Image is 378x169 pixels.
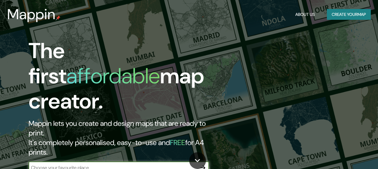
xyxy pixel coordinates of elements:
[7,6,56,23] h3: Mappin
[293,9,317,20] button: About Us
[29,119,218,157] h2: Mappin lets you create and design maps that are ready to print. It's completely personalised, eas...
[66,62,160,90] h1: affordable
[327,9,371,20] button: Create yourmap
[29,38,218,119] h1: The first map creator.
[170,138,185,147] h5: FREE
[56,16,60,20] img: mappin-pin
